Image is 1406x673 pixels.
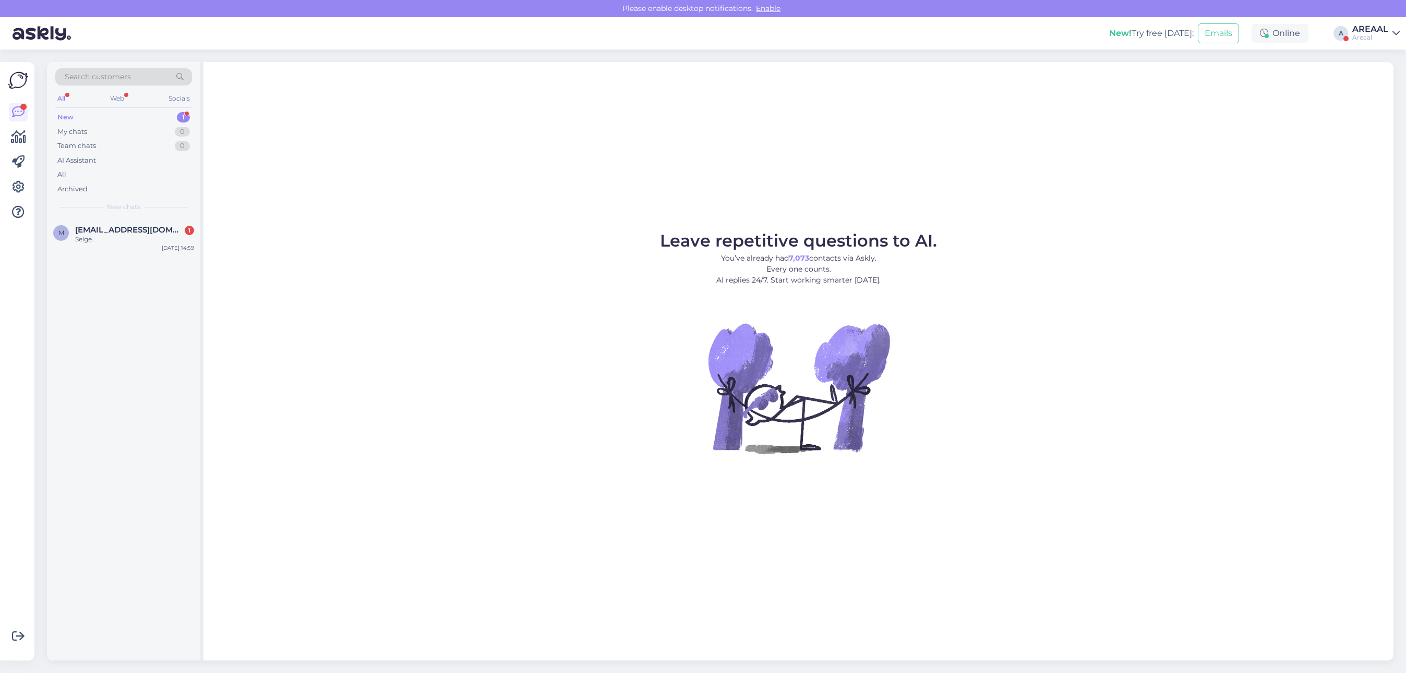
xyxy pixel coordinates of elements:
div: All [55,92,67,105]
button: Emails [1198,23,1239,43]
div: [DATE] 14:59 [162,244,194,252]
span: New chats [107,202,140,212]
span: m [58,229,64,237]
a: AREAALAreaal [1352,25,1400,42]
div: AREAAL [1352,25,1388,33]
div: Selge. [75,235,194,244]
div: 0 [175,141,190,151]
p: You’ve already had contacts via Askly. Every one counts. AI replies 24/7. Start working smarter [... [660,253,937,286]
div: Online [1252,24,1308,43]
div: 1 [177,112,190,123]
div: A [1333,26,1348,41]
div: Socials [166,92,192,105]
div: 1 [185,226,194,235]
div: Team chats [57,141,96,151]
img: No Chat active [705,294,893,482]
b: 7,073 [789,253,809,263]
span: Enable [753,4,784,13]
div: My chats [57,127,87,137]
img: Askly Logo [8,70,28,90]
div: New [57,112,74,123]
div: Areaal [1352,33,1388,42]
b: New! [1109,28,1132,38]
div: AI Assistant [57,155,96,166]
div: All [57,169,66,180]
div: Archived [57,184,88,194]
div: 0 [175,127,190,137]
div: Web [108,92,126,105]
span: Leave repetitive questions to AI. [660,230,937,251]
div: Try free [DATE]: [1109,27,1194,40]
span: marjutamberg@hot.ee [75,225,184,235]
span: Search customers [65,71,131,82]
